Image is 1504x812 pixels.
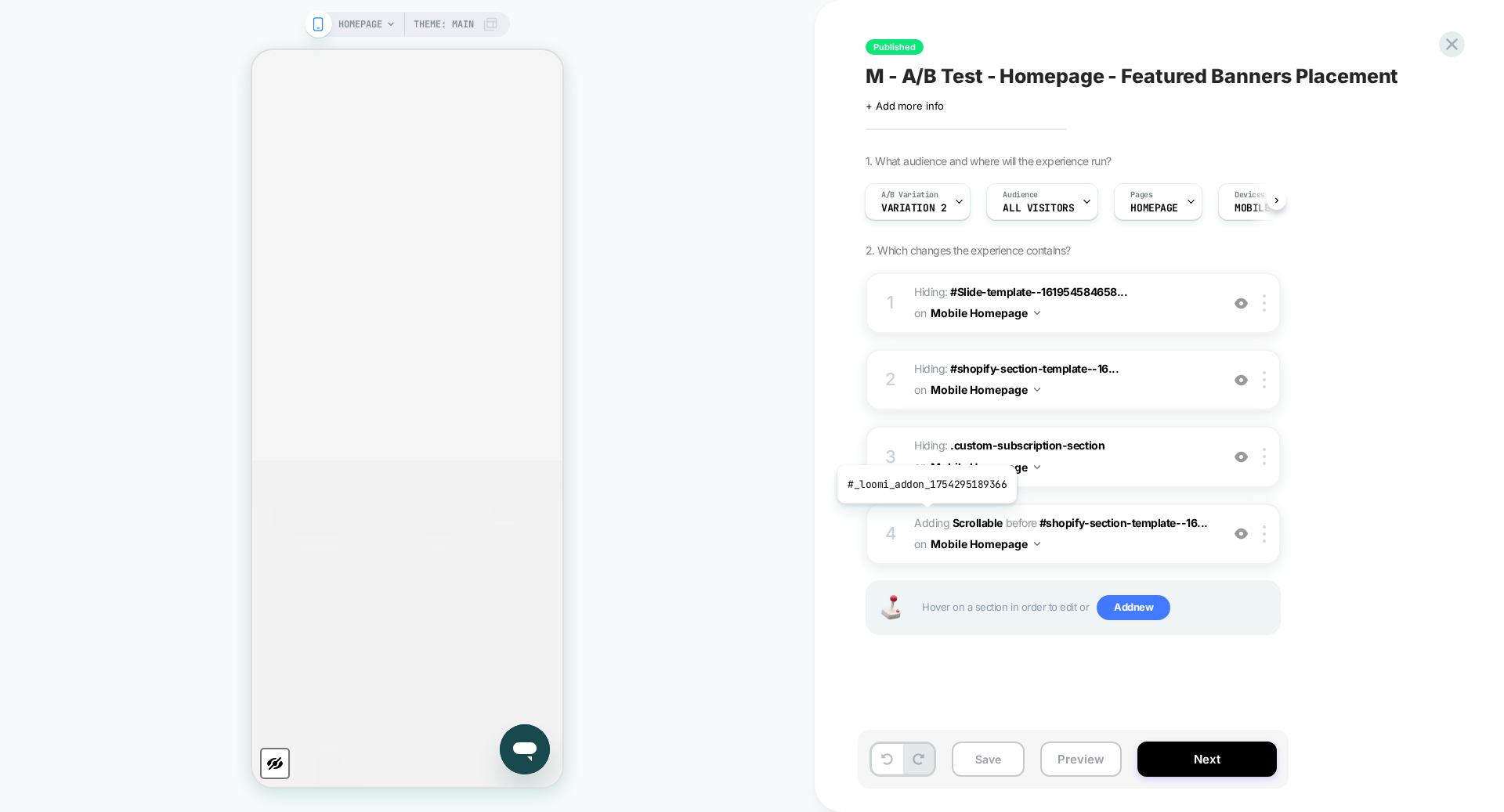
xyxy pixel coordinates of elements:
span: on [914,380,926,399]
span: Theme: MAIN [414,12,474,37]
img: down arrow [1034,465,1040,469]
img: crossed eye [1235,450,1248,464]
span: Devices [1235,189,1265,200]
span: HOMEPAGE [338,12,382,37]
button: Preview [1040,742,1122,777]
span: Hiding : [914,435,1213,478]
img: crossed eye [1235,527,1248,540]
div: 3 [883,442,898,473]
span: on [914,303,926,323]
span: #Slide-template--161954584658... [950,285,1127,298]
img: close [1263,371,1266,388]
img: close [1263,294,1266,312]
span: HOMEPAGE [1130,203,1178,214]
button: Mobile Homepage [931,456,1040,478]
b: Scrollable [953,516,1003,529]
span: on [914,457,926,476]
span: #shopify-section-template--16... [1039,516,1208,529]
span: Add new [1097,595,1170,620]
div: 1 [883,287,898,319]
img: crossed eye [1235,374,1248,387]
span: Pages [1130,189,1152,200]
span: Audience [1003,189,1038,200]
iframe: Button to launch messaging window [248,674,298,724]
span: All Visitors [1003,203,1074,214]
div: 4 [883,518,898,550]
span: on [914,534,926,554]
span: .custom-subscription-section [950,438,1104,452]
span: Published [866,39,924,55]
span: A/B Variation [881,189,938,200]
button: Next [1137,742,1277,777]
button: Save [952,742,1025,777]
span: 2. Which changes the experience contains? [866,244,1070,257]
button: Mobile Homepage [931,301,1040,324]
img: down arrow [1034,542,1040,546]
img: down arrow [1034,388,1040,392]
img: close [1263,525,1266,543]
img: close [1263,448,1266,465]
button: Color Scheme [8,698,38,729]
img: crossed eye [1235,297,1248,310]
span: MOBILE [1235,203,1270,214]
span: #shopify-section-template--16... [950,362,1119,375]
span: M - A/B Test - Homepage - Featured Banners Placement [866,64,1398,88]
div: 2 [883,364,898,395]
span: Hiding : [914,282,1213,324]
span: Hover on a section in order to edit or [922,595,1271,620]
span: 1. What audience and where will the experience run? [866,154,1111,168]
button: Mobile Homepage [931,378,1040,401]
span: Variation 2 [881,203,946,214]
span: BEFORE [1006,516,1037,529]
span: Adding [914,516,1003,529]
img: down arrow [1034,311,1040,315]
span: Hiding : [914,359,1213,401]
span: + Add more info [866,99,944,112]
img: Joystick [875,595,906,619]
button: Mobile Homepage [931,532,1040,555]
